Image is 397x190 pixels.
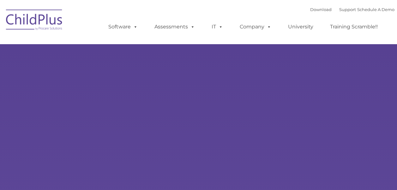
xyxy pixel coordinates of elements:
[324,21,384,33] a: Training Scramble!!
[310,7,332,12] a: Download
[3,5,66,37] img: ChildPlus by Procare Solutions
[282,21,320,33] a: University
[310,7,394,12] font: |
[205,21,229,33] a: IT
[148,21,201,33] a: Assessments
[339,7,356,12] a: Support
[102,21,144,33] a: Software
[357,7,394,12] a: Schedule A Demo
[233,21,278,33] a: Company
